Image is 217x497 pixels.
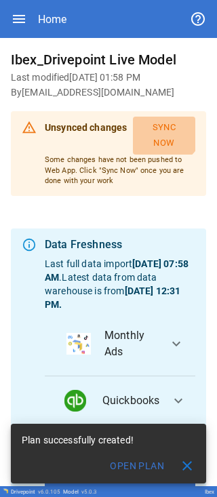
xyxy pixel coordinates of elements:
button: data_logoMonthly Ads [45,311,195,376]
span: Monthly Ads [104,327,157,360]
button: Open Plan [100,454,174,478]
div: Data Freshness [45,237,195,253]
b: [DATE] 07:58 AM [45,258,189,283]
b: [DATE] 12:31 PM . [45,285,180,310]
div: Home [38,13,66,26]
h6: Ibex_Drivepoint Live Model [11,49,206,71]
span: v 5.0.3 [81,489,97,495]
h6: Last modified [DATE] 01:58 PM [11,71,206,85]
button: data_logoQuickbooks [45,376,195,425]
span: expand_more [168,336,184,352]
div: Model [63,489,97,495]
p: Some changes have not been pushed to Web App. Click "Sync Now" once you are done with your work [45,155,195,186]
span: expand_more [170,393,186,409]
div: Plan successfully created! [22,428,134,452]
div: Ibex [205,489,214,495]
img: Drivepoint [3,488,8,494]
p: Last full data import . Latest data from data warehouse is from [45,257,195,311]
div: Drivepoint [11,489,60,495]
b: Unsynced changes [45,122,127,133]
img: data_logo [64,390,86,412]
button: Sync Now [133,117,196,155]
span: Quickbooks [102,393,160,409]
span: v 6.0.105 [38,489,60,495]
h6: By [EMAIL_ADDRESS][DOMAIN_NAME] [11,85,206,100]
img: data_logo [66,333,91,355]
span: close [179,458,195,474]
